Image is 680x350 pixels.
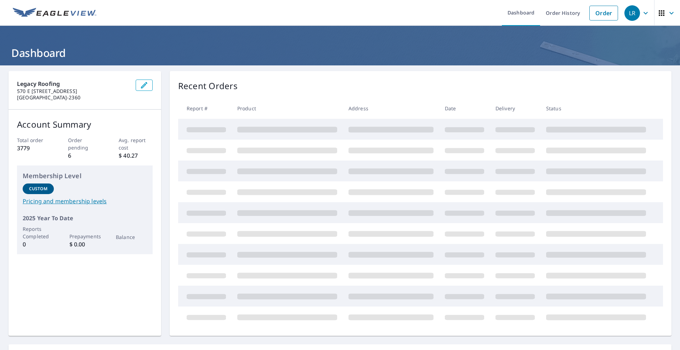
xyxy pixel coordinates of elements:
[23,197,147,205] a: Pricing and membership levels
[624,5,640,21] div: LR
[17,136,51,144] p: Total order
[540,98,652,119] th: Status
[178,80,238,92] p: Recent Orders
[17,94,130,101] p: [GEOGRAPHIC_DATA]-2360
[343,98,439,119] th: Address
[490,98,540,119] th: Delivery
[17,88,130,94] p: 570 E [STREET_ADDRESS]
[589,6,618,21] a: Order
[17,118,153,131] p: Account Summary
[232,98,343,119] th: Product
[439,98,490,119] th: Date
[68,136,102,151] p: Order pending
[119,136,153,151] p: Avg. report cost
[23,240,54,249] p: 0
[69,240,101,249] p: $ 0.00
[119,151,153,160] p: $ 40.27
[69,233,101,240] p: Prepayments
[178,98,232,119] th: Report #
[17,144,51,152] p: 3779
[17,80,130,88] p: Legacy Roofing
[23,214,147,222] p: 2025 Year To Date
[13,8,96,18] img: EV Logo
[23,225,54,240] p: Reports Completed
[8,46,671,60] h1: Dashboard
[68,151,102,160] p: 6
[29,186,47,192] p: Custom
[23,171,147,181] p: Membership Level
[116,233,147,241] p: Balance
